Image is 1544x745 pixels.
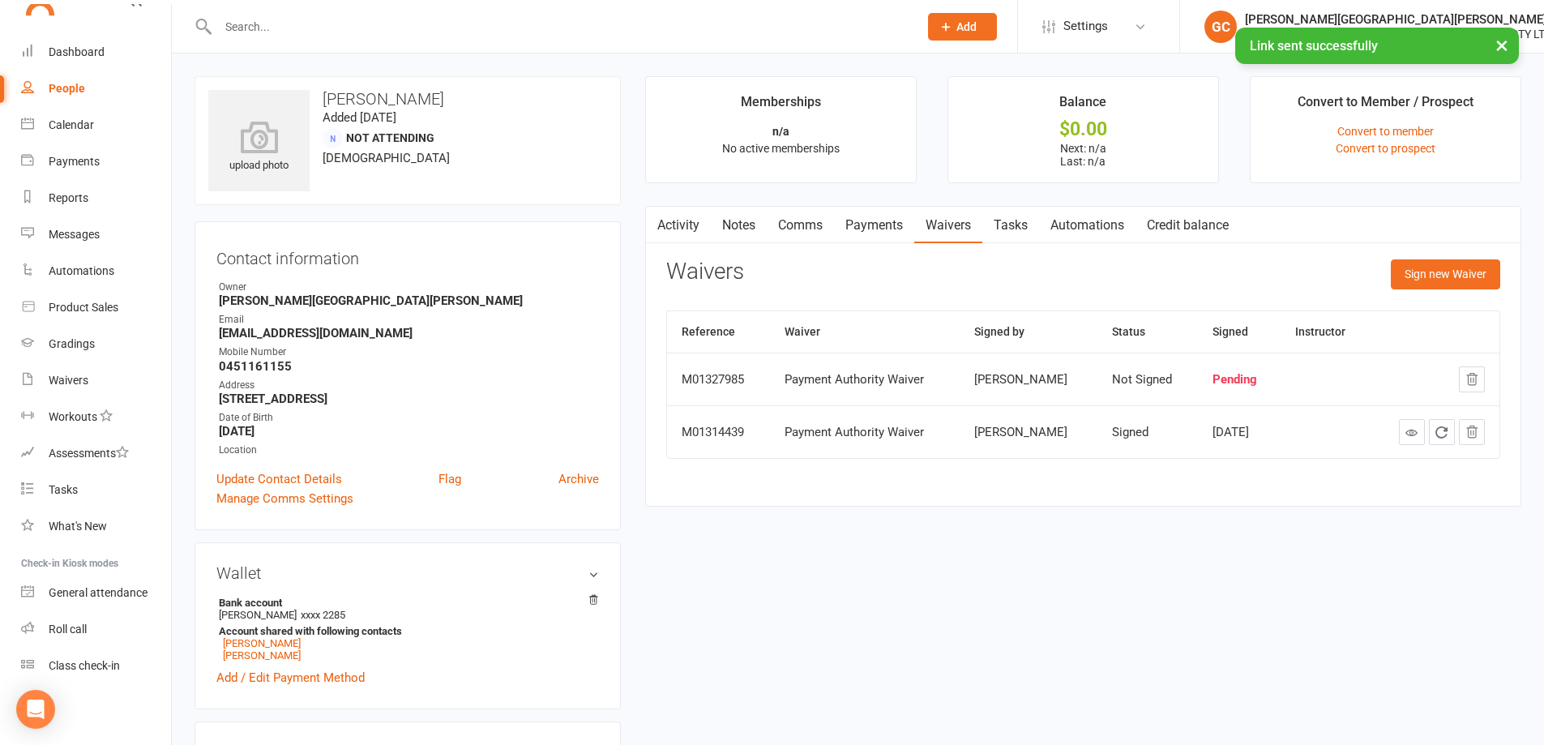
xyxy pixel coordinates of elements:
[974,426,1083,439] div: [PERSON_NAME]
[219,424,599,439] strong: [DATE]
[914,207,982,244] a: Waivers
[208,90,607,108] h3: [PERSON_NAME]
[1112,426,1183,439] div: Signed
[49,586,148,599] div: General attendance
[49,374,88,387] div: Waivers
[49,659,120,672] div: Class check-in
[1213,373,1266,387] div: Pending
[1063,8,1108,45] span: Settings
[21,180,171,216] a: Reports
[1336,142,1435,155] a: Convert to prospect
[21,472,171,508] a: Tasks
[667,311,770,353] th: Reference
[21,435,171,472] a: Assessments
[21,143,171,180] a: Payments
[785,426,945,439] div: Payment Authority Waiver
[21,289,171,326] a: Product Sales
[646,207,711,244] a: Activity
[219,597,591,609] strong: Bank account
[1213,426,1266,439] div: [DATE]
[49,155,100,168] div: Payments
[216,594,599,664] li: [PERSON_NAME]
[49,623,87,636] div: Roll call
[1198,311,1281,353] th: Signed
[956,20,977,33] span: Add
[213,15,907,38] input: Search...
[21,575,171,611] a: General attendance kiosk mode
[216,564,599,582] h3: Wallet
[722,142,840,155] span: No active memberships
[21,399,171,435] a: Workouts
[49,337,95,350] div: Gradings
[216,668,365,687] a: Add / Edit Payment Method
[21,216,171,253] a: Messages
[49,191,88,204] div: Reports
[1136,207,1240,244] a: Credit balance
[219,359,599,374] strong: 0451161155
[216,469,342,489] a: Update Contact Details
[770,311,960,353] th: Waiver
[1204,11,1237,43] div: GC
[49,447,129,460] div: Assessments
[1298,92,1473,121] div: Convert to Member / Prospect
[21,611,171,648] a: Roll call
[741,92,821,121] div: Memberships
[1235,28,1519,64] div: Link sent successfully
[963,142,1204,168] p: Next: n/a Last: n/a
[49,228,100,241] div: Messages
[49,118,94,131] div: Calendar
[711,207,767,244] a: Notes
[772,125,789,138] strong: n/a
[49,520,107,533] div: What's New
[323,151,450,165] span: [DEMOGRAPHIC_DATA]
[21,253,171,289] a: Automations
[974,373,1083,387] div: [PERSON_NAME]
[21,107,171,143] a: Calendar
[960,311,1097,353] th: Signed by
[208,121,310,174] div: upload photo
[1112,373,1183,387] div: Not Signed
[21,326,171,362] a: Gradings
[219,378,599,393] div: Address
[16,690,55,729] div: Open Intercom Messenger
[21,71,171,107] a: People
[785,373,945,387] div: Payment Authority Waiver
[1337,125,1434,138] a: Convert to member
[219,293,599,308] strong: [PERSON_NAME][GEOGRAPHIC_DATA][PERSON_NAME]
[219,326,599,340] strong: [EMAIL_ADDRESS][DOMAIN_NAME]
[666,259,744,285] h3: Waivers
[223,637,301,649] a: [PERSON_NAME]
[219,280,599,295] div: Owner
[682,426,755,439] div: M01314439
[223,649,301,662] a: [PERSON_NAME]
[21,362,171,399] a: Waivers
[49,82,85,95] div: People
[323,110,396,125] time: Added [DATE]
[219,312,599,328] div: Email
[1487,28,1516,62] button: ×
[1281,311,1370,353] th: Instructor
[49,264,114,277] div: Automations
[219,625,591,637] strong: Account shared with following contacts
[834,207,914,244] a: Payments
[346,131,434,144] span: Not Attending
[301,609,345,621] span: xxxx 2285
[49,301,118,314] div: Product Sales
[438,469,461,489] a: Flag
[1039,207,1136,244] a: Automations
[682,373,755,387] div: M01327985
[963,121,1204,138] div: $0.00
[928,13,997,41] button: Add
[1097,311,1198,353] th: Status
[216,489,353,508] a: Manage Comms Settings
[1391,259,1500,289] button: Sign new Waiver
[219,443,599,458] div: Location
[982,207,1039,244] a: Tasks
[1059,92,1106,121] div: Balance
[216,243,599,268] h3: Contact information
[219,410,599,426] div: Date of Birth
[219,345,599,360] div: Mobile Number
[767,207,834,244] a: Comms
[49,410,97,423] div: Workouts
[49,483,78,496] div: Tasks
